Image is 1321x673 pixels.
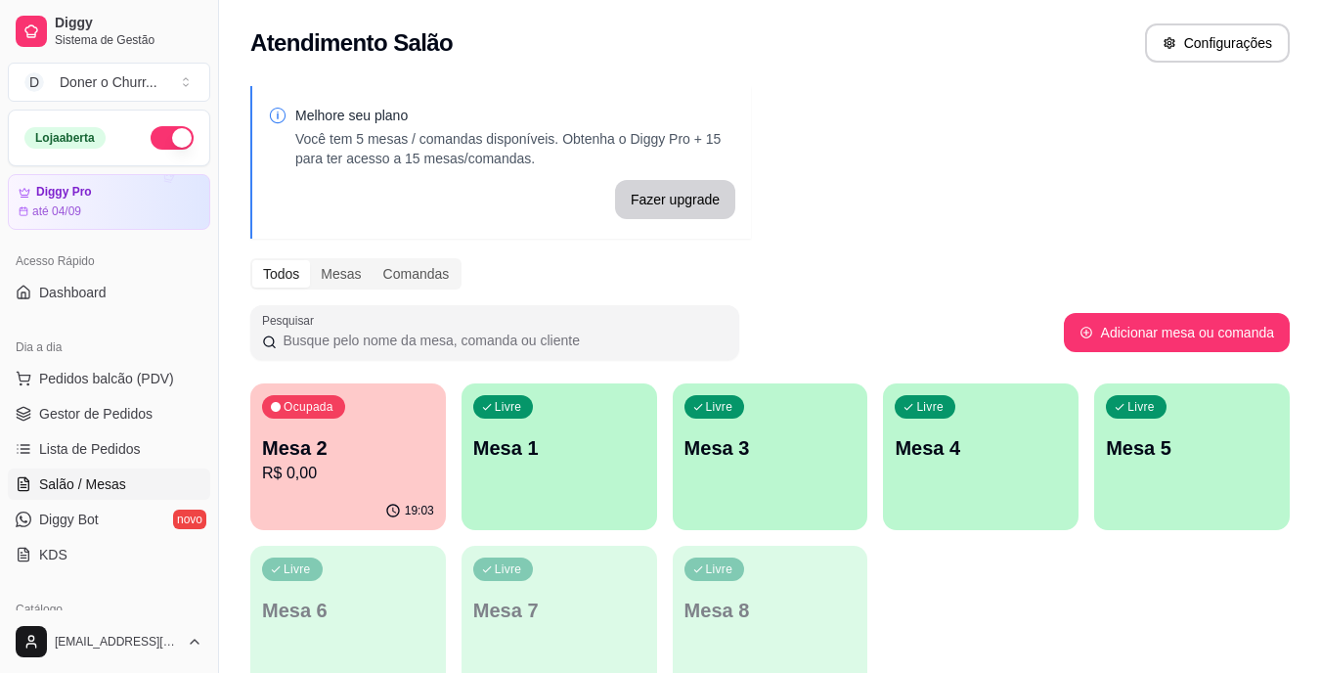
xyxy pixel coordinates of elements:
p: Mesa 7 [473,597,645,624]
button: Alterar Status [151,126,194,150]
a: Lista de Pedidos [8,433,210,465]
div: Comandas [373,260,461,288]
button: Fazer upgrade [615,180,735,219]
p: Mesa 2 [262,434,434,462]
a: Salão / Mesas [8,469,210,500]
div: Catálogo [8,594,210,625]
button: LivreMesa 3 [673,383,868,530]
div: Todos [252,260,310,288]
label: Pesquisar [262,312,321,329]
div: Loja aberta [24,127,106,149]
a: KDS [8,539,210,570]
button: LivreMesa 1 [462,383,657,530]
span: Gestor de Pedidos [39,404,153,424]
span: Sistema de Gestão [55,32,202,48]
span: Diggy Bot [39,510,99,529]
a: Diggy Botnovo [8,504,210,535]
div: Dia a dia [8,332,210,363]
p: Mesa 3 [684,434,857,462]
p: Livre [1127,399,1155,415]
div: Mesas [310,260,372,288]
span: KDS [39,545,67,564]
span: Dashboard [39,283,107,302]
span: D [24,72,44,92]
a: Dashboard [8,277,210,308]
article: Diggy Pro [36,185,92,200]
p: R$ 0,00 [262,462,434,485]
p: 19:03 [405,503,434,518]
button: OcupadaMesa 2R$ 0,0019:03 [250,383,446,530]
span: Lista de Pedidos [39,439,141,459]
p: Mesa 4 [895,434,1067,462]
p: Mesa 6 [262,597,434,624]
p: Livre [284,561,311,577]
p: Você tem 5 mesas / comandas disponíveis. Obtenha o Diggy Pro + 15 para ter acesso a 15 mesas/coma... [295,129,735,168]
p: Mesa 5 [1106,434,1278,462]
article: até 04/09 [32,203,81,219]
a: DiggySistema de Gestão [8,8,210,55]
a: Gestor de Pedidos [8,398,210,429]
span: Diggy [55,15,202,32]
a: Diggy Proaté 04/09 [8,174,210,230]
button: Pedidos balcão (PDV) [8,363,210,394]
p: Livre [495,561,522,577]
p: Mesa 1 [473,434,645,462]
span: [EMAIL_ADDRESS][DOMAIN_NAME] [55,634,179,650]
button: LivreMesa 5 [1094,383,1290,530]
button: [EMAIL_ADDRESS][DOMAIN_NAME] [8,618,210,665]
p: Ocupada [284,399,333,415]
p: Mesa 8 [684,597,857,624]
div: Doner o Churr ... [60,72,157,92]
h2: Atendimento Salão [250,27,453,59]
input: Pesquisar [277,331,727,350]
div: Acesso Rápido [8,246,210,277]
span: Salão / Mesas [39,474,126,494]
p: Livre [916,399,944,415]
button: Configurações [1145,23,1290,63]
button: Adicionar mesa ou comanda [1064,313,1290,352]
p: Livre [495,399,522,415]
button: LivreMesa 4 [883,383,1079,530]
button: Select a team [8,63,210,102]
span: Pedidos balcão (PDV) [39,369,174,388]
p: Livre [706,399,733,415]
p: Livre [706,561,733,577]
p: Melhore seu plano [295,106,735,125]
